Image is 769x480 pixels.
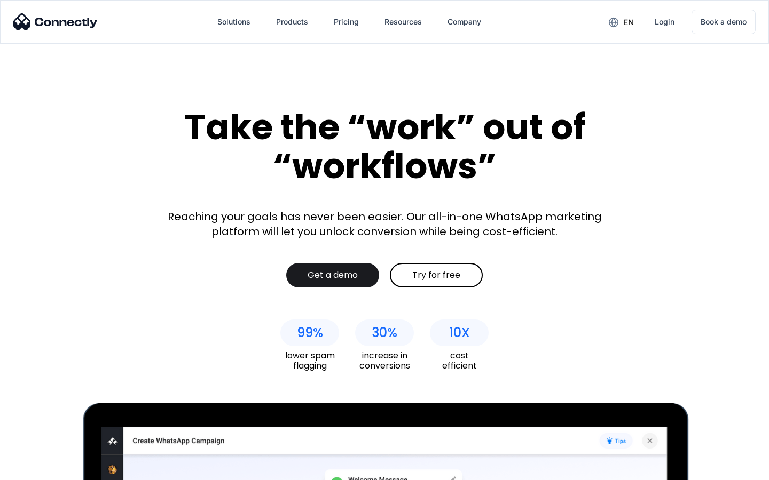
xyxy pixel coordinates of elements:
[646,9,683,35] a: Login
[655,14,674,29] div: Login
[390,263,483,287] a: Try for free
[448,14,481,29] div: Company
[144,108,625,185] div: Take the “work” out of “workflows”
[308,270,358,281] div: Get a demo
[280,350,339,371] div: lower spam flagging
[13,13,98,30] img: Connectly Logo
[276,14,308,29] div: Products
[449,325,470,340] div: 10X
[286,263,379,287] a: Get a demo
[325,9,367,35] a: Pricing
[384,14,422,29] div: Resources
[160,209,609,239] div: Reaching your goals has never been easier. Our all-in-one WhatsApp marketing platform will let yo...
[355,350,414,371] div: increase in conversions
[21,461,64,476] ul: Language list
[297,325,323,340] div: 99%
[372,325,397,340] div: 30%
[217,14,250,29] div: Solutions
[623,15,634,30] div: en
[334,14,359,29] div: Pricing
[11,461,64,476] aside: Language selected: English
[692,10,756,34] a: Book a demo
[412,270,460,281] div: Try for free
[430,350,489,371] div: cost efficient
